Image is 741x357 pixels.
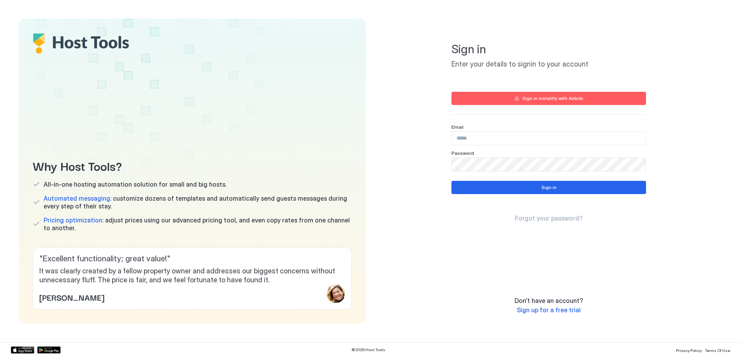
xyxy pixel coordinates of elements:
span: Forgot your password? [515,214,583,222]
span: Password [451,150,474,156]
a: Terms Of Use [705,346,730,354]
a: App Store [11,346,34,353]
span: Pricing optimization: [44,216,104,224]
span: customize dozens of templates and automatically send guests messages during every step of their s... [44,194,352,210]
a: Forgot your password? [515,214,583,222]
span: Privacy Policy [676,348,702,353]
span: All-in-one hosting automation solution for small and big hosts. [44,180,227,188]
span: " Excellent functionality; great value! " [39,254,345,264]
div: profile [327,284,345,303]
span: Why Host Tools? [33,157,352,174]
button: Sign in instantly with Airbnb [451,92,646,105]
input: Input Field [452,132,646,145]
span: It was clearly created by a fellow property owner and addresses our biggest concerns without unne... [39,267,345,284]
button: Sign in [451,181,646,194]
a: Privacy Policy [676,346,702,354]
span: Don't have an account? [514,297,583,304]
span: [PERSON_NAME] [39,291,104,303]
span: Terms Of Use [705,348,730,353]
span: Automated messaging: [44,194,111,202]
span: Email [451,124,464,130]
a: Sign up for a free trial [517,306,581,314]
span: Enter your details to signin to your account [451,60,646,69]
div: Sign in instantly with Airbnb [522,95,583,102]
div: Sign in [541,184,557,191]
span: © 2025 Host Tools [351,347,385,352]
span: Sign in [451,42,646,57]
span: adjust prices using our advanced pricing tool, and even copy rates from one channel to another. [44,216,352,232]
a: Google Play Store [37,346,61,353]
input: Input Field [452,158,646,171]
